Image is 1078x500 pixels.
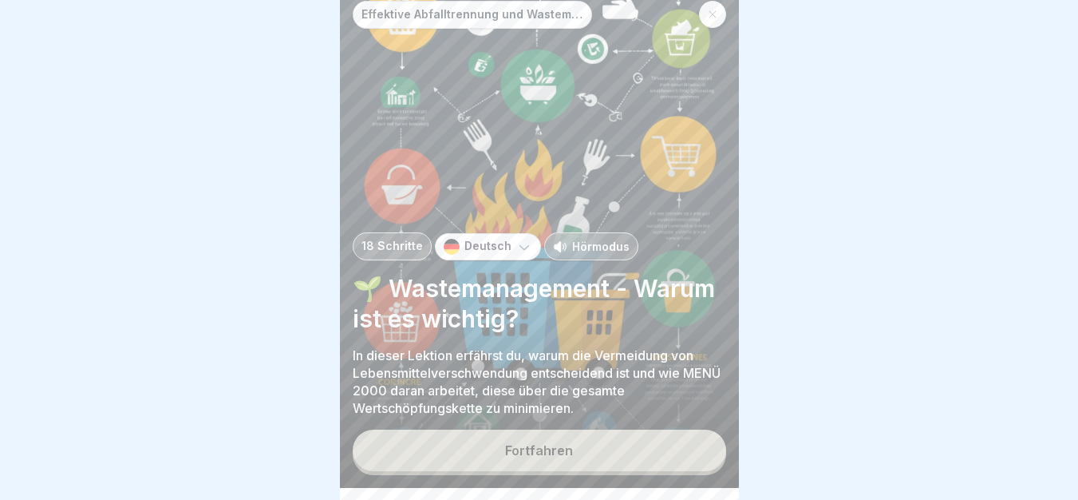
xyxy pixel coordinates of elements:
p: Deutsch [464,240,511,253]
div: Fortfahren [505,443,573,458]
img: de.svg [444,239,460,255]
p: 🌱 Wastemanagement - Warum ist es wichtig? [353,273,726,334]
p: In dieser Lektion erfährst du, warum die Vermeidung von Lebensmittelverschwendung entscheidend is... [353,347,726,417]
p: Hörmodus [572,238,630,255]
button: Fortfahren [353,430,726,471]
p: Effektive Abfalltrennung und Wastemanagement im Catering [361,8,583,22]
p: 18 Schritte [361,240,423,253]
